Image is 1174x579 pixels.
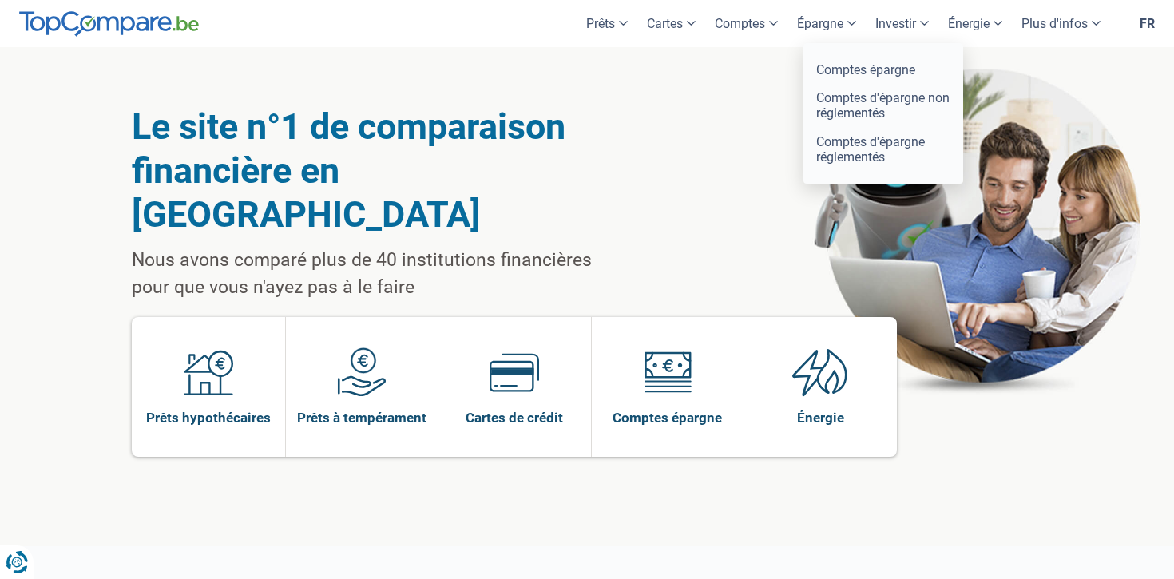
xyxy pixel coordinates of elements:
img: Cartes de crédit [490,347,539,397]
span: Comptes épargne [613,409,722,426]
img: Énergie [792,347,848,397]
span: Cartes de crédit [466,409,563,426]
a: Comptes épargne Comptes épargne [592,317,744,457]
a: Énergie Énergie [744,317,897,457]
p: Nous avons comparé plus de 40 institutions financières pour que vous n'ayez pas à le faire [132,247,633,301]
img: TopCompare [19,11,199,37]
span: Énergie [797,409,844,426]
span: Prêts hypothécaires [146,409,271,426]
a: Comptes d'épargne réglementés [810,128,957,171]
a: Prêts hypothécaires Prêts hypothécaires [132,317,285,457]
a: Cartes de crédit Cartes de crédit [438,317,591,457]
span: Prêts à tempérament [297,409,426,426]
a: Comptes d'épargne non réglementés [810,84,957,127]
a: Comptes épargne [810,56,957,84]
a: Prêts à tempérament Prêts à tempérament [286,317,438,457]
img: Prêts hypothécaires [184,347,233,397]
img: Comptes épargne [643,347,692,397]
img: Prêts à tempérament [337,347,387,397]
h1: Le site n°1 de comparaison financière en [GEOGRAPHIC_DATA] [132,105,633,236]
